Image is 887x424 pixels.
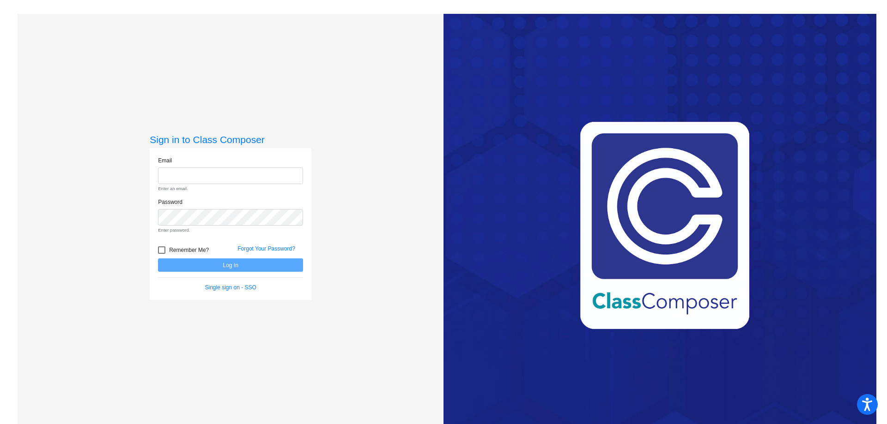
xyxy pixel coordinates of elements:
button: Log In [158,258,303,272]
label: Password [158,198,182,206]
h3: Sign in to Class Composer [150,134,311,145]
small: Enter an email. [158,185,303,192]
a: Single sign on - SSO [205,284,256,291]
span: Remember Me? [169,245,209,256]
label: Email [158,156,172,165]
small: Enter password. [158,227,303,233]
a: Forgot Your Password? [237,245,295,252]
